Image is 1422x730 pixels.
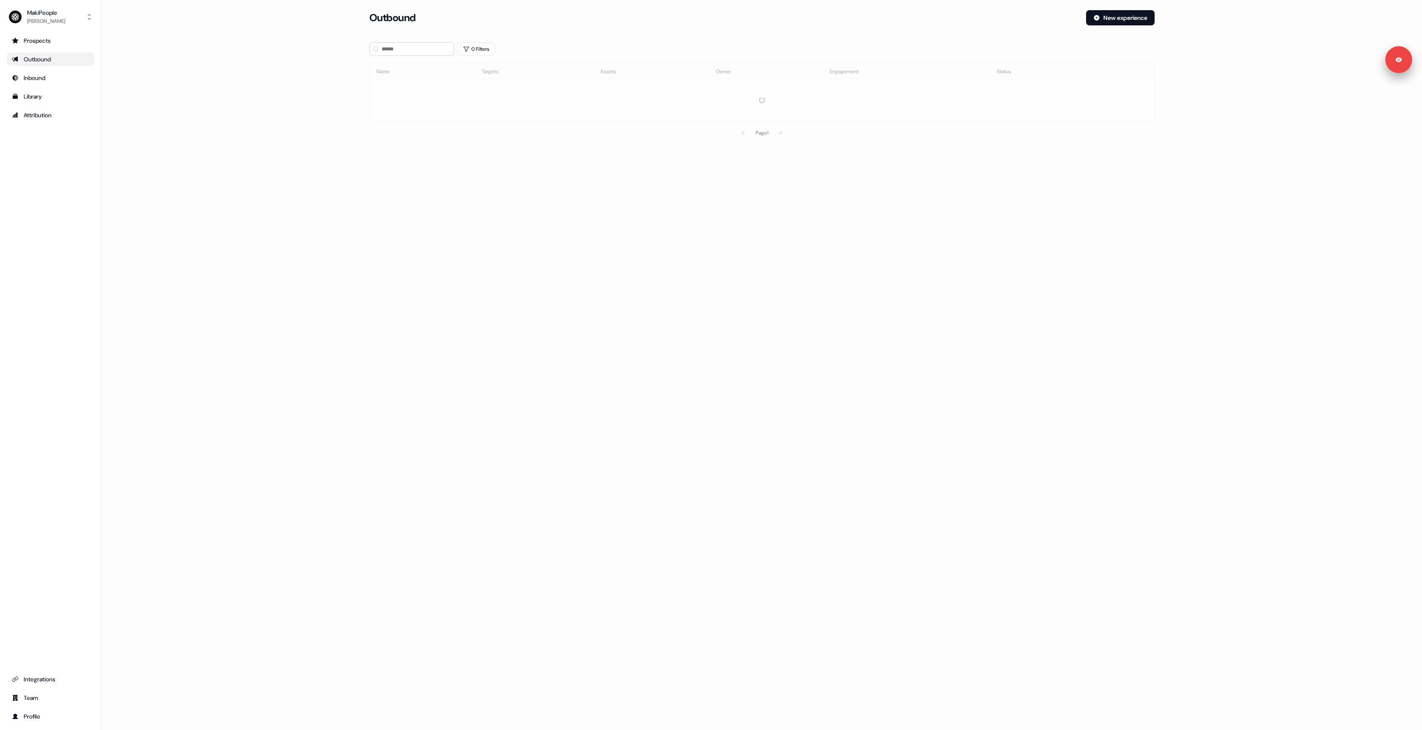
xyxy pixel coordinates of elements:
[12,111,89,119] div: Attribution
[12,74,89,82] div: Inbound
[12,36,89,45] div: Prospects
[7,691,94,705] a: Go to team
[7,7,94,27] button: MakiPeople[PERSON_NAME]
[1086,10,1155,25] button: New experience
[7,710,94,723] a: Go to profile
[12,92,89,101] div: Library
[7,34,94,47] a: Go to prospects
[12,712,89,721] div: Profile
[12,694,89,702] div: Team
[7,52,94,66] a: Go to outbound experience
[369,11,416,24] h3: Outbound
[12,55,89,63] div: Outbound
[7,71,94,85] a: Go to Inbound
[7,672,94,686] a: Go to integrations
[12,675,89,683] div: Integrations
[27,17,65,25] div: [PERSON_NAME]
[7,108,94,122] a: Go to attribution
[7,90,94,103] a: Go to templates
[27,8,65,17] div: MakiPeople
[457,42,495,56] button: 0 Filters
